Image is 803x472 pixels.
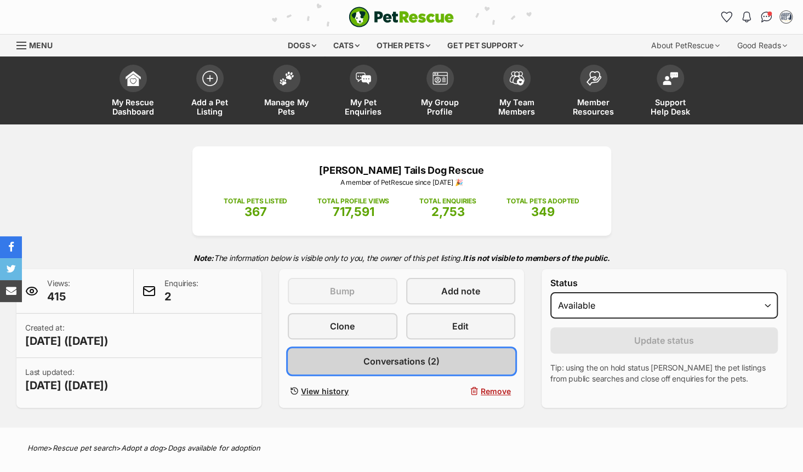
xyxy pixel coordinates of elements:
[761,12,772,22] img: chat-41dd97257d64d25036548639549fe6c8038ab92f7586957e7f3b1b290dea8141.svg
[16,247,787,269] p: The information below is visible only to you, the owner of this pet listing.
[109,98,158,116] span: My Rescue Dashboard
[16,35,60,54] a: Menu
[325,59,402,124] a: My Pet Enquiries
[47,289,70,304] span: 415
[452,320,469,333] span: Edit
[262,98,311,116] span: Manage My Pets
[481,385,511,397] span: Remove
[25,367,109,393] p: Last updated:
[550,362,778,384] p: Tip: using the on hold status [PERSON_NAME] the pet listings from public searches and close off e...
[781,12,791,22] img: Ruth Christodoulou profile pic
[288,278,397,304] button: Bump
[406,383,516,399] button: Remove
[317,196,389,206] p: TOTAL PROFILE VIEWS
[288,348,515,374] a: Conversations (2)
[440,35,531,56] div: Get pet support
[369,35,438,56] div: Other pets
[279,71,294,86] img: manage-my-pets-icon-02211641906a0b7f246fdf0571729dbe1e7629f14944591b6c1af311fb30b64b.svg
[632,59,709,124] a: Support Help Desk
[479,59,555,124] a: My Team Members
[193,253,214,263] strong: Note:
[463,253,610,263] strong: It is not visible to members of the public.
[121,443,163,452] a: Adopt a dog
[441,285,480,298] span: Add note
[126,71,141,86] img: dashboard-icon-eb2f2d2d3e046f16d808141f083e7271f6b2e854fb5c12c21221c1fb7104beca.svg
[280,35,324,56] div: Dogs
[431,204,465,219] span: 2,753
[209,163,595,178] p: [PERSON_NAME] Tails Dog Rescue
[718,8,736,26] a: Favourites
[509,71,525,86] img: team-members-icon-5396bd8760b3fe7c0b43da4ab00e1e3bb1a5d9ba89233759b79545d2d3fc5d0d.svg
[209,178,595,187] p: A member of PetRescue since [DATE] 🎉
[646,98,695,116] span: Support Help Desk
[531,204,555,219] span: 349
[634,334,694,347] span: Update status
[730,35,795,56] div: Good Reads
[363,355,440,368] span: Conversations (2)
[643,35,727,56] div: About PetRescue
[53,443,116,452] a: Rescue pet search
[164,289,198,304] span: 2
[248,59,325,124] a: Manage My Pets
[168,443,260,452] a: Dogs available for adoption
[333,204,374,219] span: 717,591
[492,98,542,116] span: My Team Members
[758,8,775,26] a: Conversations
[402,59,479,124] a: My Group Profile
[330,285,355,298] span: Bump
[185,98,235,116] span: Add a Pet Listing
[172,59,248,124] a: Add a Pet Listing
[550,278,778,288] label: Status
[244,204,267,219] span: 367
[25,333,109,349] span: [DATE] ([DATE])
[301,385,349,397] span: View history
[25,378,109,393] span: [DATE] ([DATE])
[550,327,778,354] button: Update status
[569,98,618,116] span: Member Resources
[663,72,678,85] img: help-desk-icon-fdf02630f3aa405de69fd3d07c3f3aa587a6932b1a1747fa1d2bba05be0121f9.svg
[356,72,371,84] img: pet-enquiries-icon-7e3ad2cf08bfb03b45e93fb7055b45f3efa6380592205ae92323e6603595dc1f.svg
[202,71,218,86] img: add-pet-listing-icon-0afa8454b4691262ce3f59096e99ab1cd57d4a30225e0717b998d2c9b9846f56.svg
[25,322,109,349] p: Created at:
[586,71,601,86] img: member-resources-icon-8e73f808a243e03378d46382f2149f9095a855e16c252ad45f914b54edf8863c.svg
[47,278,70,304] p: Views:
[406,313,516,339] a: Edit
[326,35,367,56] div: Cats
[164,278,198,304] p: Enquiries:
[432,72,448,85] img: group-profile-icon-3fa3cf56718a62981997c0bc7e787c4b2cf8bcc04b72c1350f741eb67cf2f40e.svg
[27,443,48,452] a: Home
[349,7,454,27] img: logo-e224e6f780fb5917bec1dbf3a21bbac754714ae5b6737aabdf751b685950b380.svg
[288,383,397,399] a: View history
[742,12,751,22] img: notifications-46538b983faf8c2785f20acdc204bb7945ddae34d4c08c2a6579f10ce5e182be.svg
[288,313,397,339] a: Clone
[718,8,795,26] ul: Account quick links
[415,98,465,116] span: My Group Profile
[406,278,516,304] a: Add note
[349,7,454,27] a: PetRescue
[738,8,755,26] button: Notifications
[339,98,388,116] span: My Pet Enquiries
[419,196,476,206] p: TOTAL ENQUIRIES
[506,196,579,206] p: TOTAL PETS ADOPTED
[777,8,795,26] button: My account
[330,320,355,333] span: Clone
[95,59,172,124] a: My Rescue Dashboard
[555,59,632,124] a: Member Resources
[29,41,53,50] span: Menu
[224,196,287,206] p: TOTAL PETS LISTED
